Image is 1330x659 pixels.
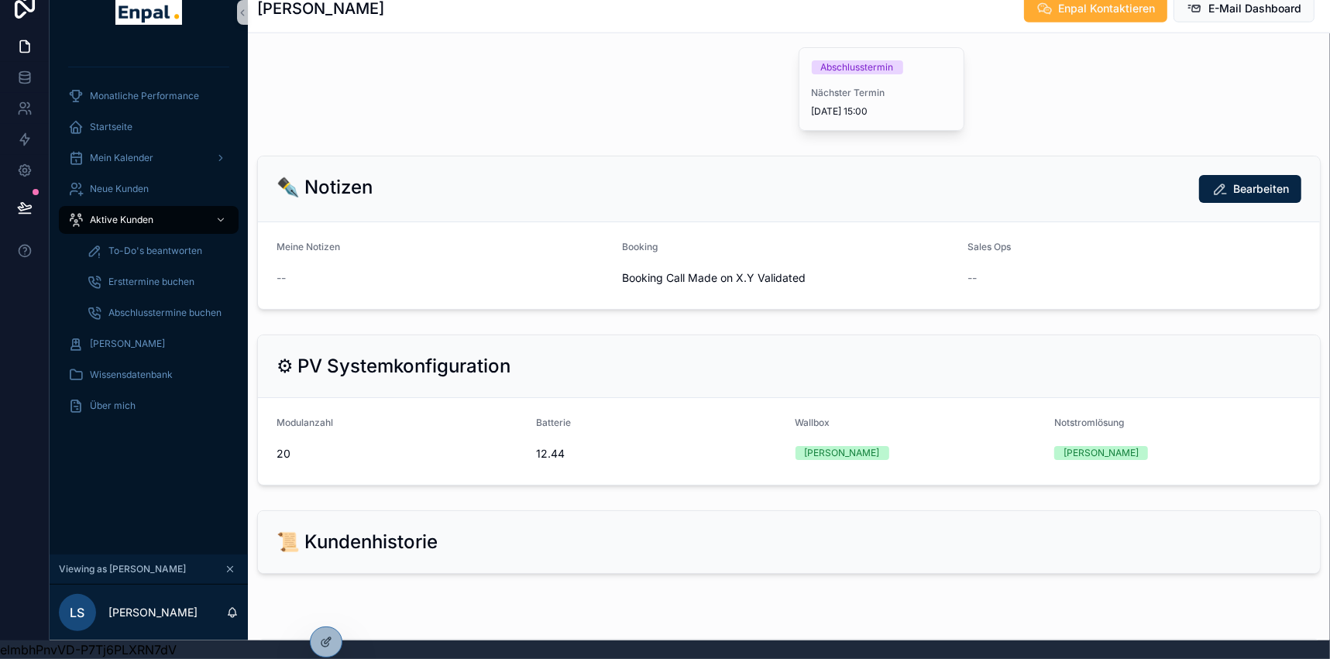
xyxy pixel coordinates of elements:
[277,270,286,286] span: --
[1058,1,1155,16] span: Enpal Kontaktieren
[90,183,149,195] span: Neue Kunden
[277,417,333,428] span: Modulanzahl
[59,361,239,389] a: Wissensdatenbank
[1233,181,1289,197] span: Bearbeiten
[108,276,194,288] span: Ersttermine buchen
[968,241,1012,252] span: Sales Ops
[59,392,239,420] a: Über mich
[90,90,199,102] span: Monatliche Performance
[812,105,951,118] span: [DATE] 15:00
[59,330,239,358] a: [PERSON_NAME]
[968,270,978,286] span: --
[622,241,658,252] span: Booking
[90,152,153,164] span: Mein Kalender
[59,206,239,234] a: Aktive Kunden
[77,268,239,296] a: Ersttermine buchen
[90,369,173,381] span: Wissensdatenbank
[90,400,136,412] span: Über mich
[277,530,438,554] h2: 📜 Kundenhistorie
[108,307,222,319] span: Abschlusstermine buchen
[277,446,524,462] span: 20
[108,605,198,620] p: [PERSON_NAME]
[70,603,85,622] span: LS
[805,446,880,460] div: [PERSON_NAME]
[821,60,894,74] div: Abschlusstermin
[277,241,340,252] span: Meine Notizen
[1208,1,1301,16] span: E-Mail Dashboard
[277,175,373,200] h2: ✒️ Notizen
[796,417,830,428] span: Wallbox
[799,47,964,131] a: AbschlussterminNächster Termin[DATE] 15:00
[50,43,248,440] div: scrollable content
[277,354,511,379] h2: ⚙ PV Systemkonfiguration
[77,237,239,265] a: To-Do's beantworten
[77,299,239,327] a: Abschlusstermine buchen
[622,270,955,286] span: Booking Call Made on X.Y Validated
[536,446,783,462] span: 12.44
[59,82,239,110] a: Monatliche Performance
[1054,417,1124,428] span: Notstromlösung
[1199,175,1301,203] button: Bearbeiten
[59,175,239,203] a: Neue Kunden
[90,338,165,350] span: [PERSON_NAME]
[812,87,951,99] span: Nächster Termin
[108,245,202,257] span: To-Do's beantworten
[536,417,571,428] span: Batterie
[59,113,239,141] a: Startseite
[90,121,132,133] span: Startseite
[59,144,239,172] a: Mein Kalender
[59,563,186,575] span: Viewing as [PERSON_NAME]
[90,214,153,226] span: Aktive Kunden
[1064,446,1139,460] div: [PERSON_NAME]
